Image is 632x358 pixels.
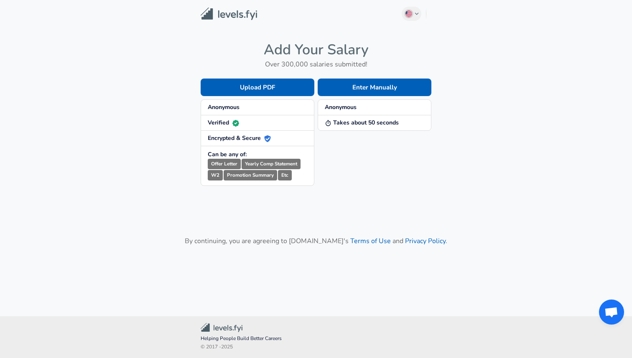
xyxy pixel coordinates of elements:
div: Open chat [599,300,624,325]
strong: Can be any of: [208,150,247,158]
small: W2 [208,170,223,180]
button: Enter Manually [318,79,431,96]
small: Etc [278,170,292,180]
small: Offer Letter [208,159,241,169]
img: Levels.fyi [201,8,257,20]
small: Yearly Comp Statement [242,159,301,169]
strong: Takes about 50 seconds [325,119,399,127]
a: Privacy Policy [405,236,446,246]
strong: Anonymous [208,103,240,111]
span: © 2017 - 2025 [201,343,431,351]
img: English (US) [405,10,412,17]
h6: Over 300,000 salaries submitted! [201,58,431,70]
strong: Anonymous [325,103,357,111]
small: Promotion Summary [224,170,277,180]
a: Terms of Use [350,236,391,246]
button: Upload PDF [201,79,314,96]
h4: Add Your Salary [201,41,431,58]
strong: Verified [208,119,239,127]
img: Levels.fyi Community [201,323,242,333]
strong: Encrypted & Secure [208,134,271,142]
span: Helping People Build Better Careers [201,335,431,343]
button: English (US) [402,7,422,21]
